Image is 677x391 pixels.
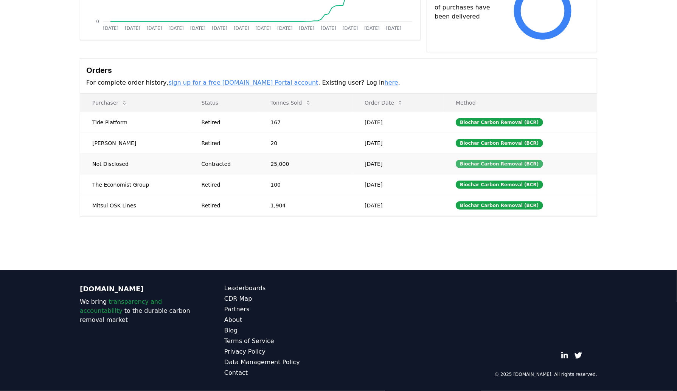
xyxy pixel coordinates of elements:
td: Mitsui OSK Lines [80,195,189,216]
a: Blog [224,326,338,335]
tspan: [DATE] [277,26,293,31]
p: We bring to the durable carbon removal market [80,297,194,325]
div: Contracted [202,160,253,168]
p: [DOMAIN_NAME] [80,284,194,294]
div: Biochar Carbon Removal (BCR) [456,118,543,127]
span: transparency and accountability [80,298,162,314]
a: Contact [224,368,338,377]
a: LinkedIn [561,352,568,359]
tspan: [DATE] [365,26,380,31]
td: [DATE] [352,133,444,153]
tspan: [DATE] [212,26,228,31]
a: Data Management Policy [224,358,338,367]
div: Retired [202,139,253,147]
tspan: [DATE] [234,26,249,31]
p: © 2025 [DOMAIN_NAME]. All rights reserved. [494,371,597,377]
a: Terms of Service [224,337,338,346]
td: 100 [258,174,352,195]
h3: Orders [86,65,591,76]
td: Not Disclosed [80,153,189,174]
div: Biochar Carbon Removal (BCR) [456,160,543,168]
a: Leaderboards [224,284,338,293]
td: The Economist Group [80,174,189,195]
div: Biochar Carbon Removal (BCR) [456,201,543,210]
p: of purchases have been delivered [435,3,496,21]
div: Retired [202,119,253,126]
td: 167 [258,112,352,133]
a: sign up for a free [DOMAIN_NAME] Portal account [169,79,318,86]
a: here [385,79,398,86]
div: Biochar Carbon Removal (BCR) [456,139,543,147]
div: Biochar Carbon Removal (BCR) [456,181,543,189]
a: Privacy Policy [224,347,338,356]
tspan: [DATE] [256,26,271,31]
td: [DATE] [352,112,444,133]
td: 1,904 [258,195,352,216]
tspan: 0 [96,19,99,24]
div: Retired [202,202,253,209]
tspan: [DATE] [190,26,206,31]
button: Tonnes Sold [264,95,317,110]
tspan: [DATE] [299,26,315,31]
tspan: [DATE] [147,26,162,31]
p: Status [196,99,253,107]
button: Purchaser [86,95,134,110]
p: Method [450,99,591,107]
tspan: [DATE] [321,26,337,31]
td: [DATE] [352,195,444,216]
button: Order Date [359,95,409,110]
td: [DATE] [352,153,444,174]
tspan: [DATE] [103,26,119,31]
tspan: [DATE] [386,26,402,31]
p: For complete order history, . Existing user? Log in . [86,78,591,87]
td: [PERSON_NAME] [80,133,189,153]
td: 20 [258,133,352,153]
td: 25,000 [258,153,352,174]
td: Tide Platform [80,112,189,133]
a: About [224,315,338,325]
div: Retired [202,181,253,189]
tspan: [DATE] [125,26,140,31]
tspan: [DATE] [343,26,358,31]
td: [DATE] [352,174,444,195]
a: Twitter [575,352,582,359]
a: Partners [224,305,338,314]
a: CDR Map [224,294,338,303]
tspan: [DATE] [168,26,184,31]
